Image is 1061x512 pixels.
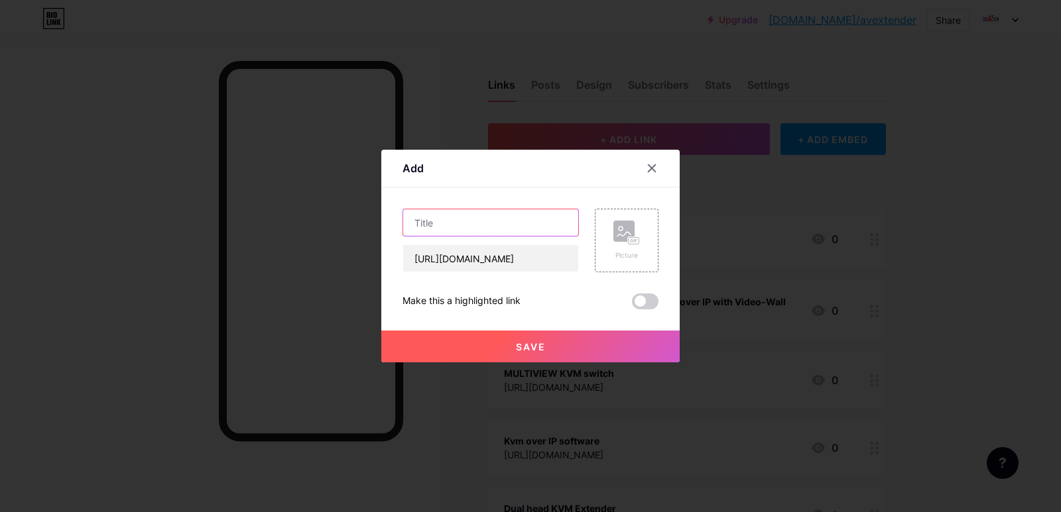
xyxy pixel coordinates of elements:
[403,293,521,309] div: Make this a highlighted link
[381,331,680,362] button: Save
[403,209,578,236] input: Title
[403,245,578,272] input: URL
[403,160,424,176] div: Add
[516,341,546,352] span: Save
[613,250,640,260] div: Picture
